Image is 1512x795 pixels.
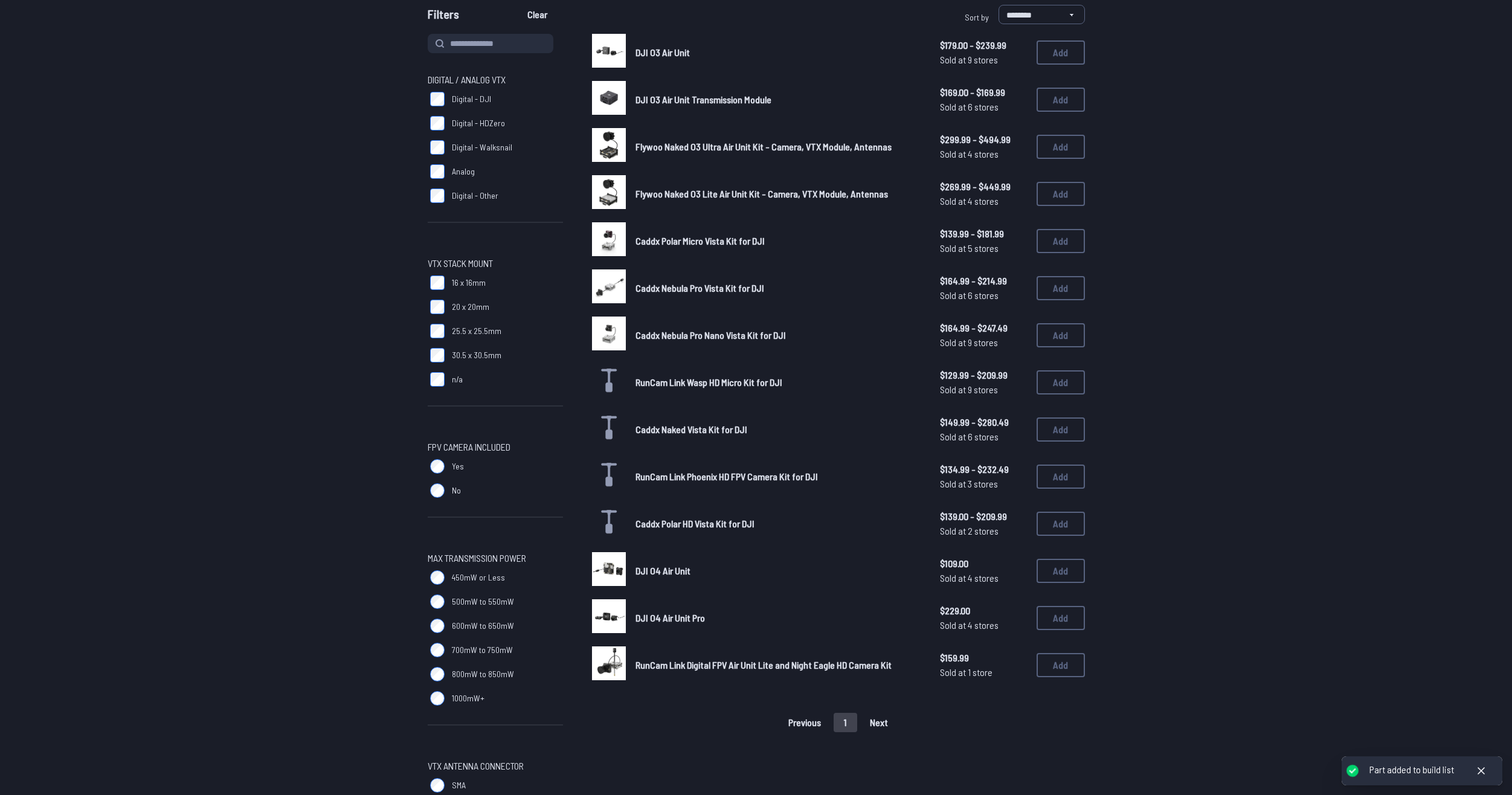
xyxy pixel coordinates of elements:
input: Digital - HDZero [430,116,445,130]
button: Add [1037,370,1085,394]
span: $159.99 [940,651,1027,665]
span: $169.00 - $169.99 [940,85,1027,100]
button: Add [1037,276,1085,300]
span: Sold at 4 stores [940,194,1027,208]
span: Caddx Nebula Pro Vista Kit for DJI [635,282,764,294]
a: RunCam Link Wasp HD Micro Kit for DJI [635,375,921,390]
span: Digital - Other [452,190,498,202]
a: DJI O4 Air Unit [635,564,921,578]
span: Sold at 4 stores [940,618,1027,632]
a: image [592,128,626,166]
span: Caddx Nebula Pro Nano Vista Kit for DJI [635,329,786,341]
span: $269.99 - $449.99 [940,179,1027,194]
img: image [592,552,626,586]
span: Sold at 4 stores [940,147,1027,161]
span: $164.99 - $247.49 [940,321,1027,335]
span: RunCam Link Wasp HD Micro Kit for DJI [635,376,782,388]
span: 16 x 16mm [452,277,486,289]
a: RunCam Link Phoenix HD FPV Camera Kit for DJI [635,469,921,484]
button: Add [1037,323,1085,347]
a: DJI O3 Air Unit [635,45,921,60]
a: image [592,317,626,354]
span: 1000mW+ [452,692,484,704]
span: Max Transmission Power [428,551,526,565]
span: $179.00 - $239.99 [940,38,1027,53]
span: Filters [428,5,459,29]
span: DJI O3 Air Unit [635,47,690,58]
span: Yes [452,460,464,472]
span: DJI O4 Air Unit [635,565,690,576]
span: SMA [452,779,466,791]
img: image [592,175,626,209]
span: $164.99 - $214.99 [940,274,1027,288]
button: Add [1037,465,1085,489]
span: VTX Antenna Connector [428,759,524,773]
input: No [430,483,445,498]
input: 16 x 16mm [430,275,445,290]
img: image [592,646,626,680]
img: image [592,222,626,256]
input: 450mW or Less [430,570,445,585]
a: image [592,599,626,637]
input: 25.5 x 25.5mm [430,324,445,338]
button: Add [1037,182,1085,206]
input: 30.5 x 30.5mm [430,348,445,362]
span: $109.00 [940,556,1027,571]
input: 1000mW+ [430,691,445,706]
span: $299.99 - $494.99 [940,132,1027,147]
img: image [592,269,626,303]
span: DJI O4 Air Unit Pro [635,612,705,623]
button: Add [1037,135,1085,159]
a: DJI O4 Air Unit Pro [635,611,921,625]
button: Add [1037,88,1085,112]
span: 450mW or Less [452,571,505,584]
input: Yes [430,459,445,474]
span: Digital - Walksnail [452,141,512,153]
button: Add [1037,653,1085,677]
a: image [592,81,626,118]
input: 700mW to 750mW [430,643,445,657]
span: Sold at 5 stores [940,241,1027,256]
button: Add [1037,417,1085,442]
span: 600mW to 650mW [452,620,514,632]
span: $139.99 - $181.99 [940,227,1027,241]
a: image [592,552,626,590]
a: image [592,34,626,71]
input: Digital - Other [430,188,445,203]
span: 800mW to 850mW [452,668,514,680]
a: Caddx Polar Micro Vista Kit for DJI [635,234,921,248]
span: Flywoo Naked O3 Ultra Air Unit Kit - Camera, VTX Module, Antennas [635,141,892,152]
span: Digital / Analog VTX [428,72,506,87]
span: Analog [452,166,475,178]
span: No [452,484,461,497]
span: RunCam Link Digital FPV Air Unit Lite and Night Eagle HD Camera Kit [635,659,892,671]
span: Caddx Naked Vista Kit for DJI [635,423,747,435]
span: Flywoo Naked O3 Lite Air Unit Kit - Camera, VTX Module, Antennas [635,188,888,199]
span: Caddx Polar Micro Vista Kit for DJI [635,235,765,246]
span: Sold at 6 stores [940,288,1027,303]
a: image [592,646,626,684]
button: 1 [834,713,857,732]
input: 500mW to 550mW [430,594,445,609]
input: 800mW to 850mW [430,667,445,681]
span: Digital - DJI [452,93,491,105]
span: $149.99 - $280.49 [940,415,1027,430]
a: Caddx Nebula Pro Vista Kit for DJI [635,281,921,295]
button: Clear [517,5,558,24]
span: Sold at 3 stores [940,477,1027,491]
span: 25.5 x 25.5mm [452,325,501,337]
img: image [592,81,626,115]
input: 20 x 20mm [430,300,445,314]
a: Flywoo Naked O3 Ultra Air Unit Kit - Camera, VTX Module, Antennas [635,140,921,154]
input: Digital - DJI [430,92,445,106]
input: 600mW to 650mW [430,619,445,633]
input: Digital - Walksnail [430,140,445,155]
span: VTX Stack Mount [428,256,493,271]
span: Sold at 1 store [940,665,1027,680]
input: SMA [430,778,445,793]
span: 20 x 20mm [452,301,489,313]
span: Sold at 4 stores [940,571,1027,585]
img: image [592,317,626,350]
img: image [592,34,626,68]
span: 500mW to 550mW [452,596,514,608]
